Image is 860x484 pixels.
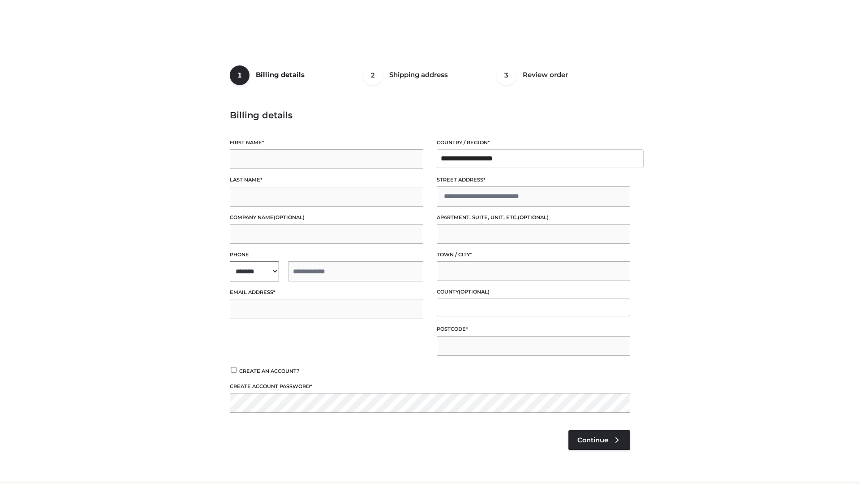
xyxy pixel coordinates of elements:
span: 2 [363,65,383,85]
span: Shipping address [389,70,448,79]
label: Email address [230,288,423,297]
label: Last name [230,176,423,184]
label: Town / City [437,251,630,259]
input: Create an account? [230,367,238,373]
span: Continue [577,436,608,444]
label: County [437,288,630,296]
label: Country / Region [437,138,630,147]
label: Company name [230,213,423,222]
label: Apartment, suite, unit, etc. [437,213,630,222]
label: First name [230,138,423,147]
span: Review order [523,70,568,79]
span: (optional) [518,214,549,220]
label: Create account password [230,382,630,391]
span: Create an account? [239,368,300,374]
h3: Billing details [230,110,630,121]
span: (optional) [274,214,305,220]
label: Street address [437,176,630,184]
a: Continue [568,430,630,450]
label: Postcode [437,325,630,333]
span: 3 [497,65,516,85]
span: Billing details [256,70,305,79]
span: 1 [230,65,249,85]
label: Phone [230,251,423,259]
span: (optional) [459,289,490,295]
